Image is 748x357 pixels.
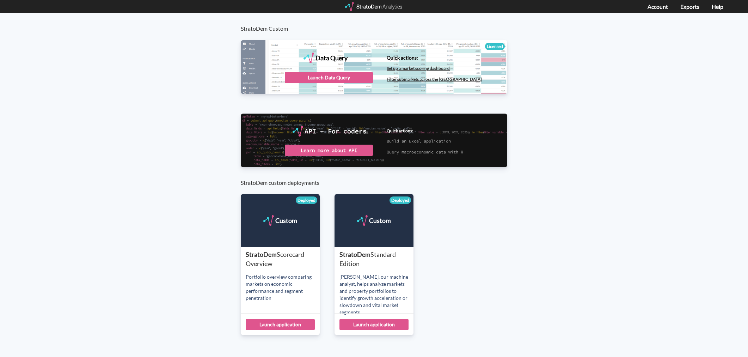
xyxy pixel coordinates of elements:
div: API - For coders [305,126,367,137]
a: Help [712,3,723,10]
div: Launch Data Query [285,72,373,83]
div: Learn more about API [285,145,373,156]
div: Data Query [315,53,348,63]
a: Filter submarkets across the [GEOGRAPHIC_DATA] [387,77,482,82]
div: [PERSON_NAME], our machine analyst, helps analyze markets and property portfolios to identify gro... [339,273,413,316]
a: Build an Excel application [387,138,451,144]
div: Launch application [339,319,409,330]
h4: Quick actions: [387,128,463,133]
span: Standard Edition [339,250,396,267]
div: Custom [275,215,297,226]
div: StratoDem [246,250,320,268]
a: Set up a market scoring dashboard [387,66,450,71]
h4: Quick actions: [387,55,482,60]
a: Query macroeconomic data with R [387,149,463,155]
span: Scorecard Overview [246,250,304,267]
a: Exports [680,3,699,10]
div: Portfolio overview comparing markets on economic performance and segment penetration [246,273,320,302]
div: Licensed [485,43,505,50]
div: Launch application [246,319,315,330]
div: Deployed [390,196,411,204]
div: Custom [369,215,391,226]
h3: StratoDem custom deployments [241,167,515,186]
a: Account [648,3,668,10]
div: StratoDem [339,250,413,268]
div: Deployed [296,196,317,204]
h3: StratoDem Custom [241,13,515,32]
